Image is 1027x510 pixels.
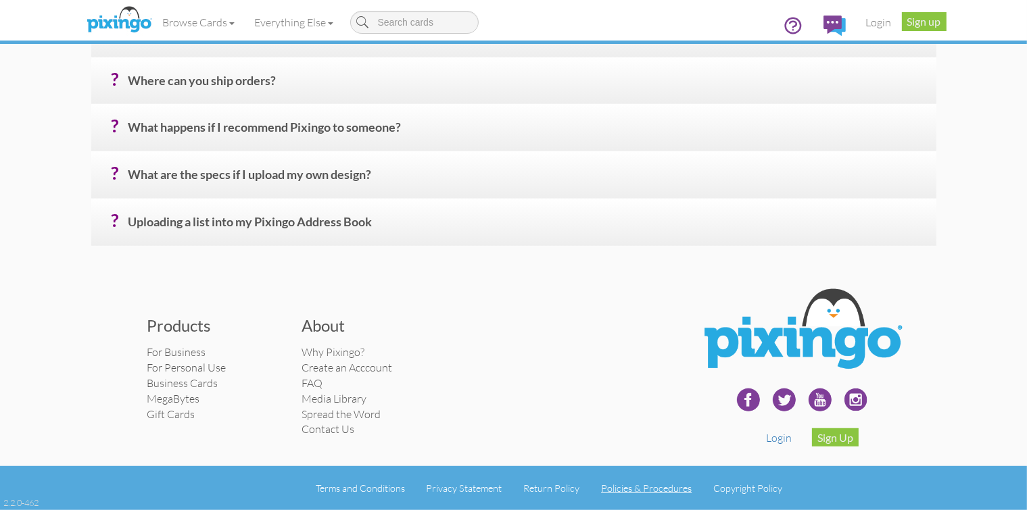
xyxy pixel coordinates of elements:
[302,317,437,334] h3: About
[112,116,119,136] span: ?
[112,163,119,183] span: ?
[427,482,502,494] a: Privacy Statement
[3,496,39,509] div: 2.2.0-462
[823,16,846,36] img: comments.svg
[112,69,119,89] span: ?
[147,361,226,374] a: For Personal Use
[302,376,323,390] a: FAQ
[766,431,792,444] a: Login
[302,345,364,359] a: Why Pixingo?
[856,5,902,39] a: Login
[767,383,801,417] img: twitter-240.png
[128,74,926,98] h4: Where can you ship orders?
[147,407,195,421] a: Gift Cards
[302,407,381,421] a: Spread the Word
[713,482,782,494] a: Copyright Policy
[302,422,354,436] a: Contact Us
[112,210,119,230] span: ?
[302,392,366,405] a: Media Library
[902,12,947,31] a: Sign up
[147,376,218,390] a: Business Cards
[302,361,392,374] a: Create an Acccount
[316,482,405,494] a: Terms and Conditions
[128,121,926,145] h4: What happens if I recommend Pixingo to someone?
[153,5,245,39] a: Browse Cards
[692,280,911,383] img: Pixingo Logo
[147,317,282,334] h3: Products
[350,11,479,34] input: Search cards
[732,383,765,417] img: facebook-240.png
[147,392,199,405] a: MegaBytes
[128,168,926,192] h4: What are the specs if I upload my own design?
[128,215,926,239] h4: Uploading a list into my Pixingo Address Book
[601,482,692,494] a: Policies & Procedures
[812,428,859,447] a: Sign Up
[523,482,579,494] a: Return Policy
[245,5,343,39] a: Everything Else
[803,383,837,417] img: youtube-240.png
[147,345,206,359] a: For Business
[83,3,155,37] img: pixingo logo
[839,383,873,417] img: instagram.svg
